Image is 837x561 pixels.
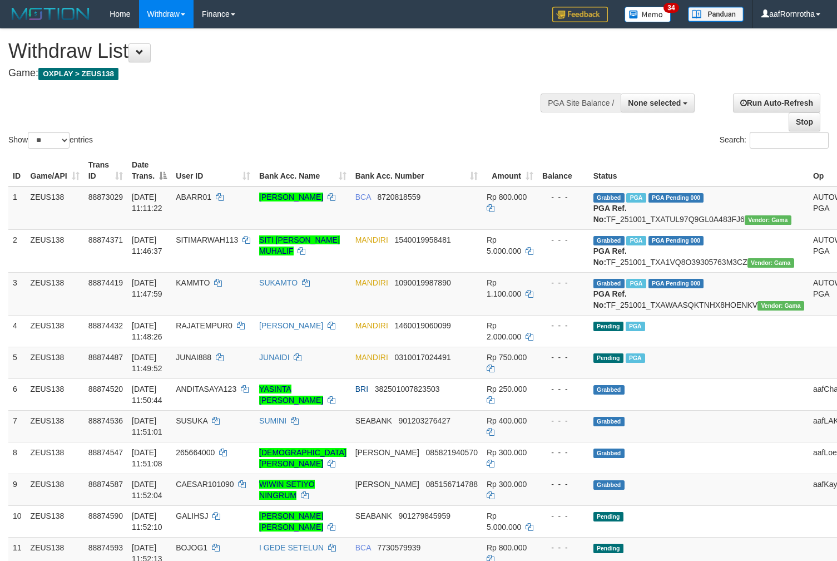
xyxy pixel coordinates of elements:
[593,449,625,458] span: Grabbed
[355,385,368,393] span: BRI
[259,543,324,552] a: I GEDE SETELUN
[28,132,70,149] select: Showentries
[377,193,420,201] span: Copy 8720818559 to clipboard
[750,132,829,149] input: Search:
[377,543,420,552] span: Copy 7730579939 to clipboard
[88,543,123,552] span: 88874593
[8,378,26,410] td: 6
[589,155,809,186] th: Status
[593,247,627,267] b: PGA Ref. No:
[8,68,547,79] h4: Game:
[8,186,26,230] td: 1
[355,235,388,244] span: MANDIRI
[26,505,84,537] td: ZEUS138
[757,301,804,311] span: Vendor URL: https://trx31.1velocity.biz
[542,277,585,288] div: - - -
[720,132,829,149] label: Search:
[26,272,84,315] td: ZEUS138
[487,321,521,341] span: Rp 2.000.000
[589,272,809,315] td: TF_251001_TXAWAASQKTNHX8HOENKV
[176,278,210,287] span: KAMMTO
[176,416,207,425] span: SUSUKA
[259,193,323,201] a: [PERSON_NAME]
[355,511,392,520] span: SEABANK
[132,448,162,468] span: [DATE] 11:51:08
[621,93,695,112] button: None selected
[542,542,585,553] div: - - -
[552,7,608,22] img: Feedback.jpg
[26,315,84,347] td: ZEUS138
[259,353,289,362] a: JUNAIDI
[688,7,744,22] img: panduan.png
[487,193,527,201] span: Rp 800.000
[26,378,84,410] td: ZEUS138
[593,385,625,395] span: Grabbed
[542,510,585,521] div: - - -
[8,505,26,537] td: 10
[171,155,255,186] th: User ID: activate to sort column ascending
[259,511,323,532] a: [PERSON_NAME] [PERSON_NAME]
[663,3,678,13] span: 34
[255,155,351,186] th: Bank Acc. Name: activate to sort column ascending
[132,193,162,213] span: [DATE] 11:11:22
[648,279,704,288] span: PGA Pending
[132,511,162,532] span: [DATE] 11:52:10
[626,322,645,331] span: Marked by aafsolysreylen
[8,155,26,186] th: ID
[8,474,26,505] td: 9
[176,480,234,489] span: CAESAR101090
[355,278,388,287] span: MANDIRI
[132,385,162,405] span: [DATE] 11:50:44
[733,93,820,112] a: Run Auto-Refresh
[395,278,451,287] span: Copy 1090019987890 to clipboard
[589,229,809,272] td: TF_251001_TXA1VQ8O39305763M3CZ
[26,155,84,186] th: Game/API: activate to sort column ascending
[395,321,451,330] span: Copy 1460019060099 to clipboard
[625,7,671,22] img: Button%20Memo.svg
[542,479,585,490] div: - - -
[542,191,585,203] div: - - -
[355,321,388,330] span: MANDIRI
[355,353,388,362] span: MANDIRI
[487,353,527,362] span: Rp 750.000
[482,155,538,186] th: Amount: activate to sort column ascending
[176,543,207,552] span: BOJOG1
[593,544,623,553] span: Pending
[542,447,585,458] div: - - -
[26,442,84,474] td: ZEUS138
[542,383,585,395] div: - - -
[8,229,26,272] td: 2
[176,193,211,201] span: ABARR01
[8,132,93,149] label: Show entries
[88,193,123,201] span: 88873029
[176,385,236,393] span: ANDITASAYA123
[542,234,585,245] div: - - -
[399,511,450,520] span: Copy 901279845959 to clipboard
[542,415,585,426] div: - - -
[541,93,621,112] div: PGA Site Balance /
[626,236,646,245] span: Marked by aafsolysreylen
[355,480,419,489] span: [PERSON_NAME]
[132,321,162,341] span: [DATE] 11:48:26
[593,480,625,490] span: Grabbed
[487,511,521,532] span: Rp 5.000.000
[626,279,646,288] span: Marked by aafsolysreylen
[593,193,625,203] span: Grabbed
[132,480,162,500] span: [DATE] 11:52:04
[487,543,527,552] span: Rp 800.000
[593,204,627,224] b: PGA Ref. No:
[593,353,623,363] span: Pending
[375,385,440,393] span: Copy 382501007823503 to clipboard
[88,353,123,362] span: 88874487
[88,448,123,457] span: 88874547
[176,353,211,362] span: JUNAI888
[538,155,589,186] th: Balance
[88,416,123,425] span: 88874536
[127,155,171,186] th: Date Trans.: activate to sort column descending
[789,112,820,131] a: Stop
[26,186,84,230] td: ZEUS138
[426,480,478,489] span: Copy 085156714788 to clipboard
[648,193,704,203] span: PGA Pending
[132,278,162,298] span: [DATE] 11:47:59
[8,315,26,347] td: 4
